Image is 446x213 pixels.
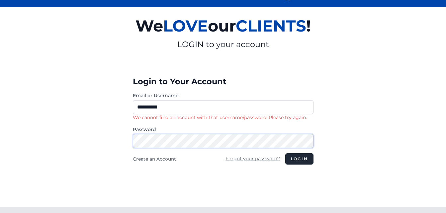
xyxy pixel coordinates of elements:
label: Password [133,126,313,133]
h3: Login to Your Account [133,76,313,87]
p: We cannot find an account with that username/password. Please try again. [133,114,313,121]
span: LOVE [163,16,208,35]
label: Email or Username [133,92,313,99]
a: Forgot your password? [225,156,280,162]
span: CLIENTS [236,16,306,35]
a: Create an Account [133,156,176,162]
h2: We our ! [58,13,388,39]
p: LOGIN to your account [58,39,388,50]
button: Log in [285,153,313,165]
